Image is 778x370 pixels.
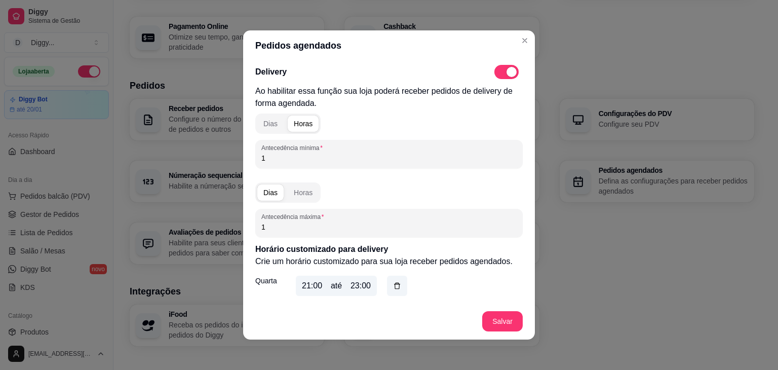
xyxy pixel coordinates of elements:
[255,66,287,78] p: Delivery
[517,32,533,49] button: Close
[261,153,517,163] input: Antecedência mínima
[294,119,313,129] div: Horas
[255,276,276,286] div: Quarta
[331,280,342,292] div: até
[482,311,523,331] button: Salvar
[263,188,278,198] div: Dias
[351,280,371,292] div: 23:00
[261,212,327,221] label: Antecedência máxima
[255,243,523,255] p: Horário customizado para delivery
[255,255,523,268] p: Crie um horário customizado para sua loja receber pedidos agendados.
[302,280,322,292] div: 21:00
[261,143,326,152] label: Antecedência mínima
[243,30,535,61] header: Pedidos agendados
[263,119,278,129] div: Dias
[261,222,517,232] input: Antecedência máxima
[294,188,313,198] div: Horas
[255,85,523,109] p: Ao habilitar essa função sua loja poderá receber pedidos de delivery de forma agendada.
